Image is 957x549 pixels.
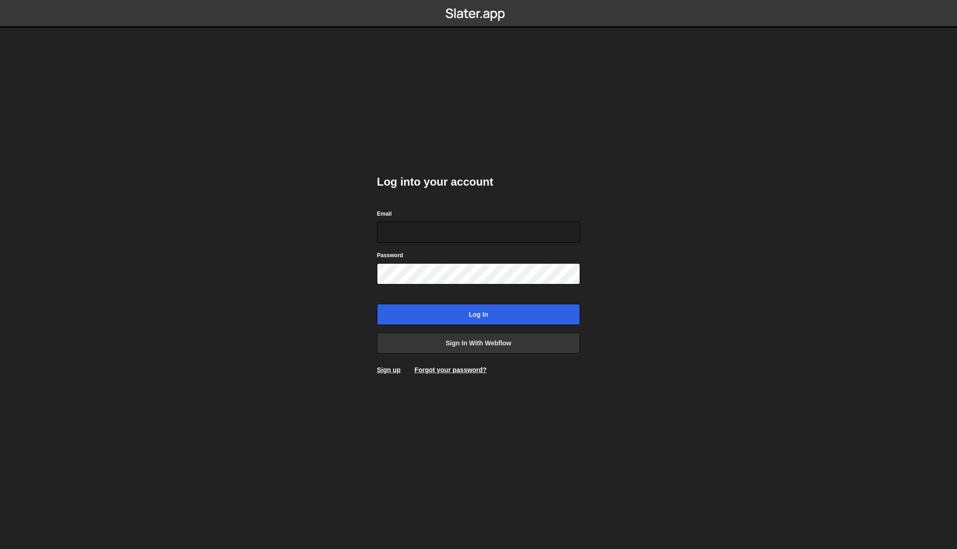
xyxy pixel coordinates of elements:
[377,366,400,374] a: Sign up
[377,251,403,260] label: Password
[377,332,580,354] a: Sign in with Webflow
[414,366,486,374] a: Forgot your password?
[377,175,580,189] h2: Log into your account
[377,209,392,218] label: Email
[377,304,580,325] input: Log in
